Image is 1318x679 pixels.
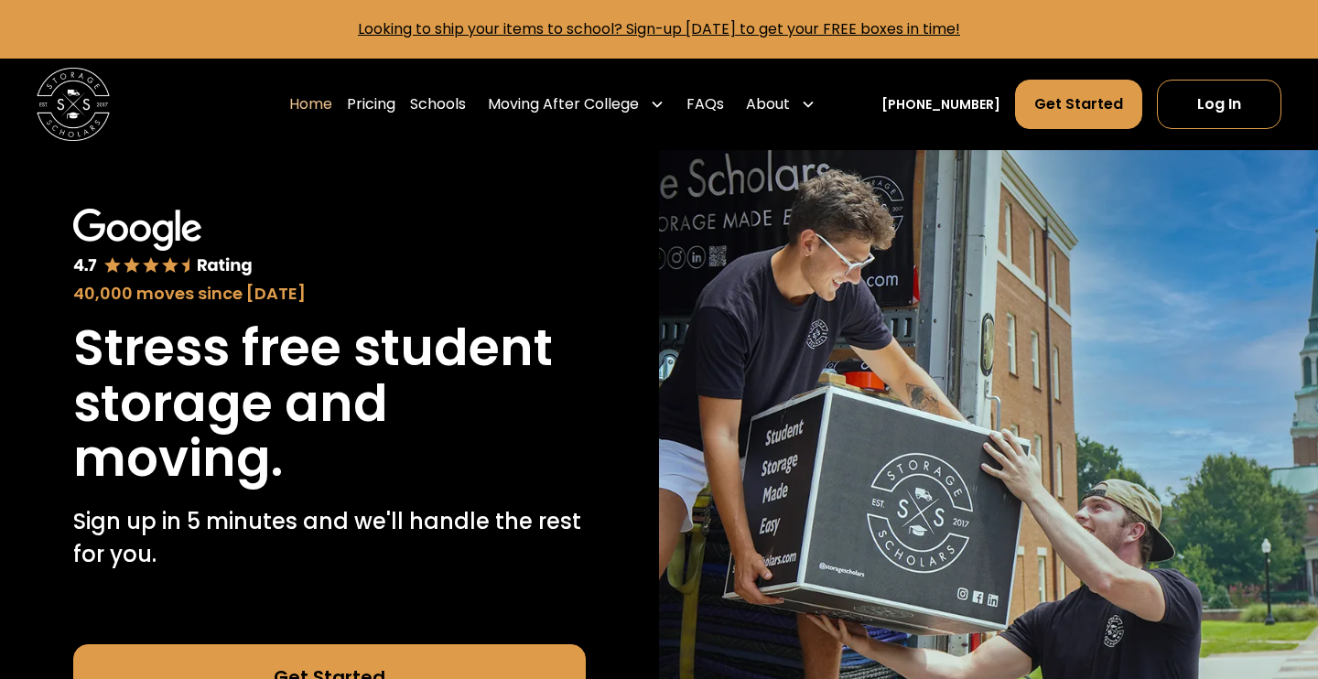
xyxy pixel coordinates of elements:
[73,505,586,571] p: Sign up in 5 minutes and we'll handle the rest for you.
[488,93,639,115] div: Moving After College
[881,95,1000,114] a: [PHONE_NUMBER]
[73,281,586,306] div: 40,000 moves since [DATE]
[1015,80,1142,129] a: Get Started
[347,79,395,130] a: Pricing
[410,79,466,130] a: Schools
[1157,80,1281,129] a: Log In
[73,209,253,277] img: Google 4.7 star rating
[481,79,672,130] div: Moving After College
[739,79,823,130] div: About
[746,93,790,115] div: About
[37,68,110,141] img: Storage Scholars main logo
[686,79,724,130] a: FAQs
[358,18,960,39] a: Looking to ship your items to school? Sign-up [DATE] to get your FREE boxes in time!
[289,79,332,130] a: Home
[73,320,586,487] h1: Stress free student storage and moving.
